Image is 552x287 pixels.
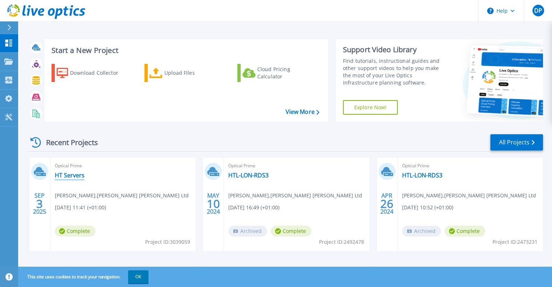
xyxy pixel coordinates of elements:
[228,226,267,237] span: Archived
[52,64,132,82] a: Download Collector
[164,66,222,80] div: Upload Files
[319,238,364,246] span: Project ID: 2492478
[33,190,46,217] div: SEP 2025
[402,226,441,237] span: Archived
[228,192,362,200] span: [PERSON_NAME] , [PERSON_NAME] [PERSON_NAME] Ltd
[285,108,319,115] a: View More
[490,134,543,151] a: All Projects
[534,8,542,13] span: DP
[237,64,318,82] a: Cloud Pricing Calculator
[402,192,536,200] span: [PERSON_NAME] , [PERSON_NAME] [PERSON_NAME] Ltd
[343,57,447,86] div: Find tutorials, instructional guides and other support videos to help you make the most of your L...
[402,172,442,179] a: HTL-LON-RDS3
[52,46,319,54] h3: Start a New Project
[144,64,225,82] a: Upload Files
[228,162,365,170] span: Optical Prime
[271,226,311,237] span: Complete
[128,270,148,283] button: OK
[70,66,128,80] div: Download Collector
[55,172,85,179] a: HT Servers
[28,134,108,151] div: Recent Projects
[55,192,189,200] span: [PERSON_NAME] , [PERSON_NAME] [PERSON_NAME] Ltd
[207,201,220,207] span: 10
[257,66,315,80] div: Cloud Pricing Calculator
[445,226,485,237] span: Complete
[402,162,539,170] span: Optical Prime
[402,204,453,212] span: [DATE] 10:52 (+01:00)
[207,190,220,217] div: MAY 2024
[343,100,398,115] a: Explore Now!
[343,45,447,54] div: Support Video Library
[20,270,148,283] span: This site uses cookies to track your navigation.
[380,201,393,207] span: 26
[228,172,269,179] a: HTL-LON-RDS3
[492,238,537,246] span: Project ID: 2473231
[55,162,191,170] span: Optical Prime
[145,238,190,246] span: Project ID: 3039059
[380,190,394,217] div: APR 2024
[36,201,43,207] span: 3
[228,204,279,212] span: [DATE] 16:49 (+01:00)
[55,204,106,212] span: [DATE] 11:41 (+01:00)
[55,226,95,237] span: Complete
